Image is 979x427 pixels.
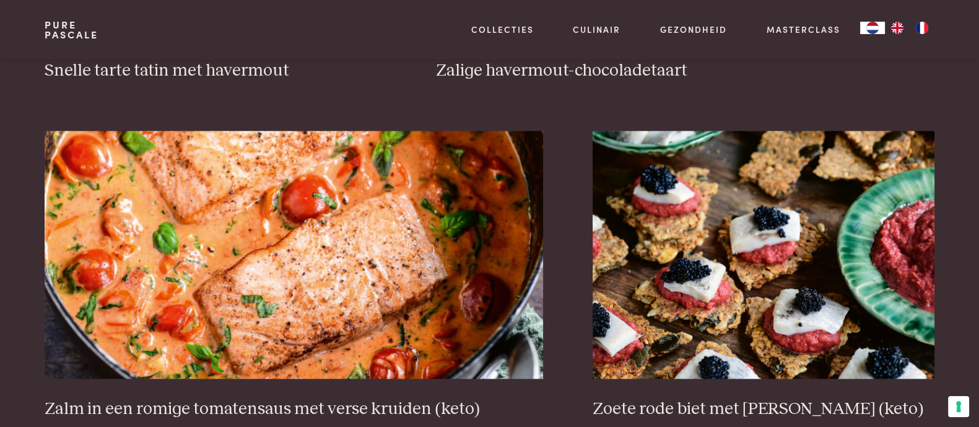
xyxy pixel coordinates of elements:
h3: Zalige havermout-chocoladetaart [436,60,934,82]
ul: Language list [885,22,934,34]
h3: Zalm in een romige tomatensaus met verse kruiden (keto) [45,398,543,420]
a: Zalm in een romige tomatensaus met verse kruiden (keto) Zalm in een romige tomatensaus met verse ... [45,131,543,420]
button: Uw voorkeuren voor toestemming voor trackingtechnologieën [948,396,969,417]
h3: Snelle tarte tatin met havermout [45,60,386,82]
div: Language [860,22,885,34]
a: Collecties [471,23,534,36]
a: PurePascale [45,20,98,40]
a: EN [885,22,910,34]
a: NL [860,22,885,34]
img: Zalm in een romige tomatensaus met verse kruiden (keto) [45,131,543,379]
aside: Language selected: Nederlands [860,22,934,34]
a: Culinair [573,23,620,36]
a: Masterclass [767,23,840,36]
a: Gezondheid [660,23,727,36]
a: Zoete rode biet met zure haring (keto) Zoete rode biet met [PERSON_NAME] (keto) [593,131,934,420]
a: FR [910,22,934,34]
img: Zoete rode biet met zure haring (keto) [593,131,934,379]
h3: Zoete rode biet met [PERSON_NAME] (keto) [593,398,934,420]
